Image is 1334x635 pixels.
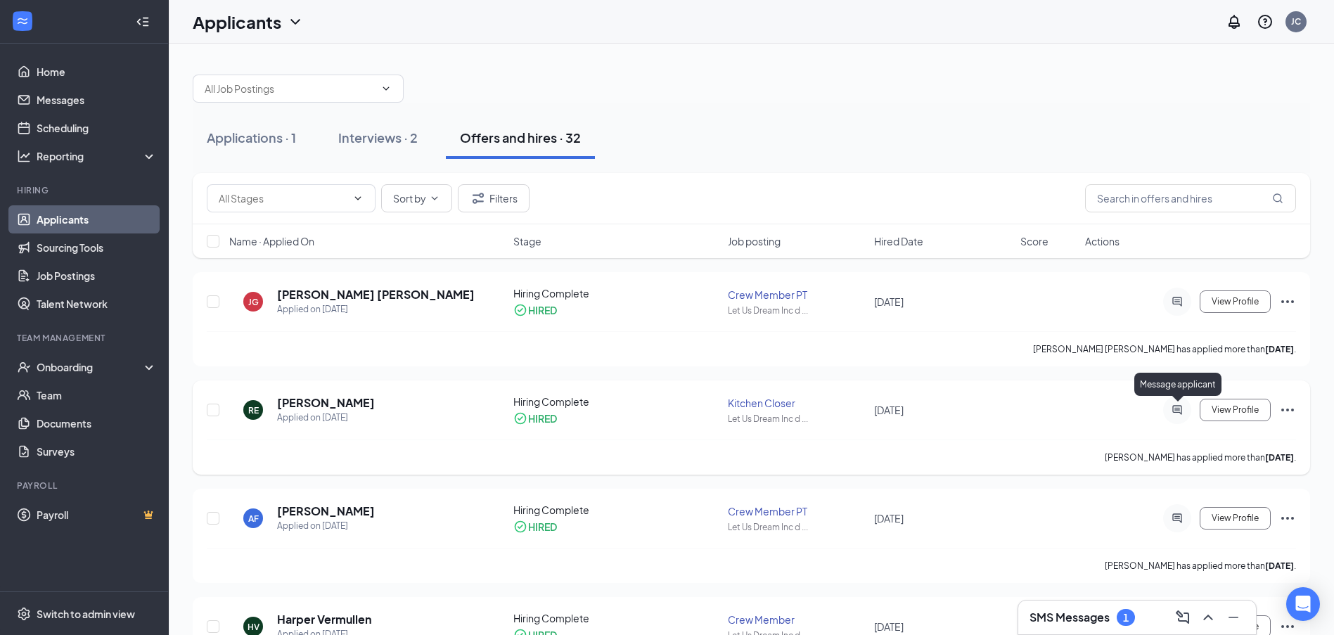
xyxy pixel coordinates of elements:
svg: Ellipses [1279,510,1296,527]
button: Minimize [1222,606,1245,629]
span: Job posting [728,234,781,248]
h3: SMS Messages [1030,610,1110,625]
div: Applied on [DATE] [277,519,375,533]
h1: Applicants [193,10,281,34]
p: [PERSON_NAME] has applied more than . [1105,451,1296,463]
div: JC [1291,15,1301,27]
div: HIRED [528,303,557,317]
div: Let Us Dream Inc d ... [728,304,866,316]
div: HIRED [528,411,557,425]
button: ChevronUp [1197,606,1219,629]
div: AF [248,513,259,525]
svg: Ellipses [1279,402,1296,418]
svg: ChevronDown [352,193,364,204]
svg: MagnifyingGlass [1272,193,1283,204]
button: View Profile [1200,507,1271,530]
div: Hiring [17,184,154,196]
a: Applicants [37,205,157,233]
div: Reporting [37,149,158,163]
span: View Profile [1212,297,1259,307]
button: View Profile [1200,290,1271,313]
svg: ComposeMessage [1174,609,1191,626]
div: Payroll [17,480,154,492]
svg: Analysis [17,149,31,163]
div: HV [248,621,259,633]
div: Crew Member PT [728,504,866,518]
a: Home [37,58,157,86]
div: Crew Member PT [728,288,866,302]
div: Switch to admin view [37,607,135,621]
svg: ActiveChat [1169,513,1186,524]
a: Job Postings [37,262,157,290]
b: [DATE] [1265,560,1294,571]
svg: Ellipses [1279,293,1296,310]
span: Sort by [393,193,426,203]
p: [PERSON_NAME] [PERSON_NAME] has applied more than . [1033,343,1296,355]
svg: QuestionInfo [1257,13,1274,30]
svg: Notifications [1226,13,1243,30]
h5: [PERSON_NAME] [277,503,375,519]
div: Hiring Complete [513,611,720,625]
span: Score [1020,234,1048,248]
span: [DATE] [874,620,904,633]
div: Let Us Dream Inc d ... [728,413,866,425]
svg: ChevronUp [1200,609,1217,626]
div: Message applicant [1134,373,1221,396]
a: PayrollCrown [37,501,157,529]
div: JG [248,296,259,308]
svg: Minimize [1225,609,1242,626]
div: Interviews · 2 [338,129,418,146]
div: Applied on [DATE] [277,302,475,316]
svg: CheckmarkCircle [513,411,527,425]
div: Open Intercom Messenger [1286,587,1320,621]
svg: ChevronDown [429,193,440,204]
svg: ChevronDown [380,83,392,94]
div: HIRED [528,520,557,534]
span: View Profile [1212,513,1259,523]
svg: Filter [470,190,487,207]
div: Hiring Complete [513,503,720,517]
span: Hired Date [874,234,923,248]
span: Stage [513,234,541,248]
div: Hiring Complete [513,286,720,300]
h5: [PERSON_NAME] [277,395,375,411]
svg: Ellipses [1279,618,1296,635]
svg: CheckmarkCircle [513,303,527,317]
a: Messages [37,86,157,114]
a: Team [37,381,157,409]
svg: ActiveChat [1169,296,1186,307]
svg: Settings [17,607,31,621]
svg: ChevronDown [287,13,304,30]
div: Let Us Dream Inc d ... [728,521,866,533]
span: Actions [1085,234,1120,248]
input: Search in offers and hires [1085,184,1296,212]
a: Documents [37,409,157,437]
input: All Stages [219,191,347,206]
span: [DATE] [874,404,904,416]
div: Hiring Complete [513,395,720,409]
button: Sort byChevronDown [381,184,452,212]
div: 1 [1123,612,1129,624]
svg: ActiveChat [1169,404,1186,416]
button: View Profile [1200,399,1271,421]
div: Offers and hires · 32 [460,129,581,146]
button: ComposeMessage [1172,606,1194,629]
span: View Profile [1212,405,1259,415]
div: Crew Member [728,612,866,627]
svg: Collapse [136,15,150,29]
svg: UserCheck [17,360,31,374]
b: [DATE] [1265,344,1294,354]
button: Filter Filters [458,184,530,212]
div: RE [248,404,259,416]
div: Team Management [17,332,154,344]
svg: CheckmarkCircle [513,520,527,534]
a: Talent Network [37,290,157,318]
div: Applied on [DATE] [277,411,375,425]
span: Name · Applied On [229,234,314,248]
h5: [PERSON_NAME] [PERSON_NAME] [277,287,475,302]
h5: Harper Vermullen [277,612,371,627]
div: Onboarding [37,360,145,374]
input: All Job Postings [205,81,375,96]
div: Applications · 1 [207,129,296,146]
p: [PERSON_NAME] has applied more than . [1105,560,1296,572]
